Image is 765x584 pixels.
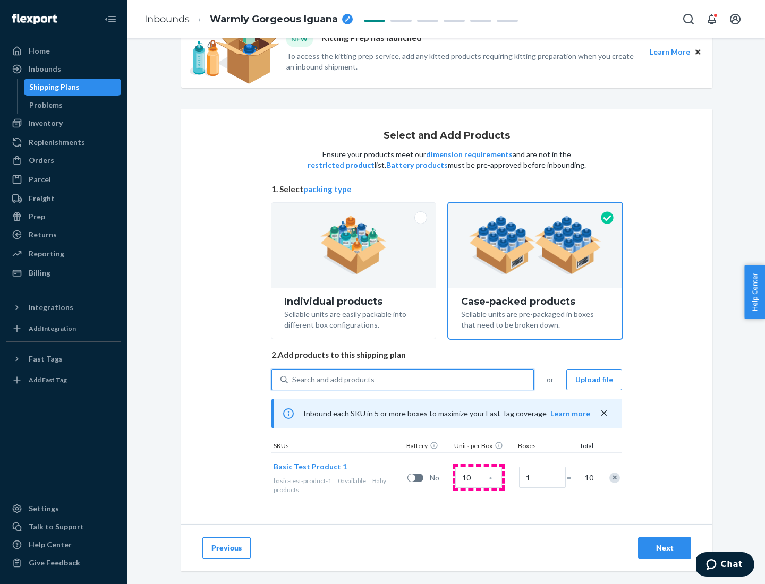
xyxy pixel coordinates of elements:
[29,539,72,550] div: Help Center
[6,518,121,535] button: Talk to Support
[303,184,352,195] button: packing type
[6,152,121,169] a: Orders
[452,441,516,452] div: Units per Box
[6,42,121,59] a: Home
[6,536,121,553] a: Help Center
[599,408,609,419] button: close
[29,64,61,74] div: Inbounds
[609,473,620,483] div: Remove Item
[29,375,67,384] div: Add Fast Tag
[692,46,704,58] button: Close
[24,97,122,114] a: Problems
[292,374,375,385] div: Search and add products
[307,149,587,170] p: Ensure your products meet our and are not in the list. must be pre-approved before inbounding.
[638,537,691,559] button: Next
[29,211,45,222] div: Prep
[320,216,387,274] img: individual-pack.facf35554cb0f1810c75b2bd6df2d64e.png
[6,350,121,367] button: Fast Tags
[29,118,63,128] div: Inventory
[29,46,50,56] div: Home
[404,441,452,452] div: Battery
[284,296,423,307] div: Individual products
[744,265,765,319] button: Help Center
[6,299,121,316] button: Integrations
[6,190,121,207] a: Freight
[29,137,85,148] div: Replenishments
[100,8,121,30] button: Close Navigation
[29,268,50,278] div: Billing
[547,374,554,385] span: or
[29,503,59,514] div: Settings
[6,245,121,262] a: Reporting
[696,552,754,579] iframe: Opens a widget where you can chat to one of our agents
[29,174,51,185] div: Parcel
[29,155,54,166] div: Orders
[516,441,569,452] div: Boxes
[274,477,331,485] span: basic-test-product-1
[271,399,622,428] div: Inbound each SKU in 5 or more boxes to maximize your Fast Tag coverage
[29,302,73,313] div: Integrations
[12,14,57,24] img: Flexport logo
[29,82,80,92] div: Shipping Plans
[210,13,338,27] span: Warmly Gorgeous Iguana
[338,477,366,485] span: 0 available
[29,193,55,204] div: Freight
[24,79,122,96] a: Shipping Plans
[519,467,566,488] input: Number of boxes
[6,264,121,281] a: Billing
[274,462,347,471] span: Basic Test Product 1
[284,307,423,330] div: Sellable units are easily packable into different box configurations.
[386,160,448,170] button: Battery products
[567,473,577,483] span: =
[461,307,609,330] div: Sellable units are pre-packaged in boxes that need to be broken down.
[6,372,121,389] a: Add Fast Tag
[455,467,502,488] input: Case Quantity
[6,226,121,243] a: Returns
[144,13,190,25] a: Inbounds
[701,8,722,30] button: Open notifications
[569,441,596,452] div: Total
[426,149,513,160] button: dimension requirements
[321,32,422,46] p: Kitting Prep has launched
[271,184,622,195] span: 1. Select
[6,61,121,78] a: Inbounds
[271,441,404,452] div: SKUs
[136,4,361,35] ol: breadcrumbs
[29,324,76,333] div: Add Integration
[6,208,121,225] a: Prep
[271,349,622,360] span: 2. Add products to this shipping plan
[29,248,64,259] div: Reporting
[274,461,347,472] button: Basic Test Product 1
[384,131,510,141] h1: Select and Add Products
[647,543,682,553] div: Next
[274,476,403,494] div: Baby products
[583,473,593,483] span: 10
[566,369,622,390] button: Upload file
[650,46,690,58] button: Learn More
[29,229,57,240] div: Returns
[29,100,63,110] div: Problems
[6,134,121,151] a: Replenishments
[29,557,80,568] div: Give Feedback
[308,160,375,170] button: restricted product
[725,8,746,30] button: Open account menu
[6,115,121,132] a: Inventory
[6,554,121,571] button: Give Feedback
[202,537,251,559] button: Previous
[286,51,640,72] p: To access the kitting prep service, add any kitted products requiring kitting preparation when yo...
[461,296,609,307] div: Case-packed products
[286,32,313,46] div: NEW
[6,500,121,517] a: Settings
[550,408,590,419] button: Learn more
[29,354,63,364] div: Fast Tags
[430,473,451,483] span: No
[29,521,84,532] div: Talk to Support
[6,320,121,337] a: Add Integration
[469,216,601,274] img: case-pack.59cecea509d18c883b923b81aeac6d0b.png
[678,8,699,30] button: Open Search Box
[6,171,121,188] a: Parcel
